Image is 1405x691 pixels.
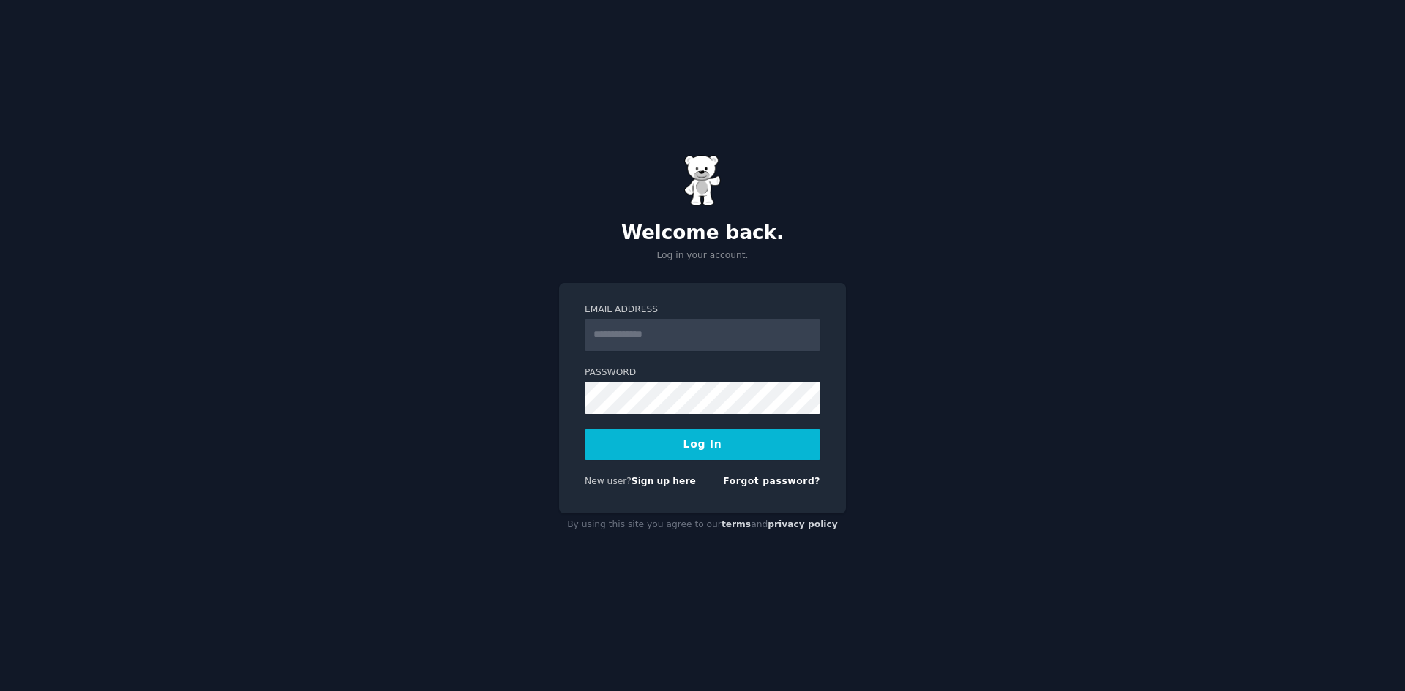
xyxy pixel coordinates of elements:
span: New user? [585,476,632,486]
div: By using this site you agree to our and [559,513,846,537]
a: Forgot password? [723,476,820,486]
label: Email Address [585,303,820,317]
a: Sign up here [632,476,696,486]
p: Log in your account. [559,249,846,263]
label: Password [585,366,820,380]
a: terms [722,519,751,529]
a: privacy policy [768,519,838,529]
img: Gummy Bear [684,155,721,206]
button: Log In [585,429,820,460]
h2: Welcome back. [559,222,846,245]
